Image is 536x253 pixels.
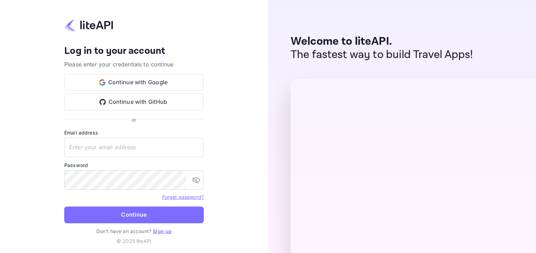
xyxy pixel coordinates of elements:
[64,138,204,157] input: Enter your email address
[64,74,204,91] button: Continue with Google
[64,207,204,223] button: Continue
[153,228,172,234] a: Sign up
[162,194,204,200] a: Forget password?
[64,129,204,136] label: Email address
[189,173,203,187] button: toggle password visibility
[64,161,204,169] label: Password
[64,18,113,32] img: liteapi
[64,94,204,110] button: Continue with GitHub
[291,48,473,62] p: The fastest way to build Travel Apps!
[132,116,136,123] p: or
[162,193,204,200] a: Forget password?
[64,45,204,57] h4: Log in to your account
[117,237,151,245] p: © 2025 liteAPI
[64,60,204,68] p: Please enter your credentials to continue
[64,227,204,235] p: Don't have an account?
[291,35,473,48] p: Welcome to liteAPI.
